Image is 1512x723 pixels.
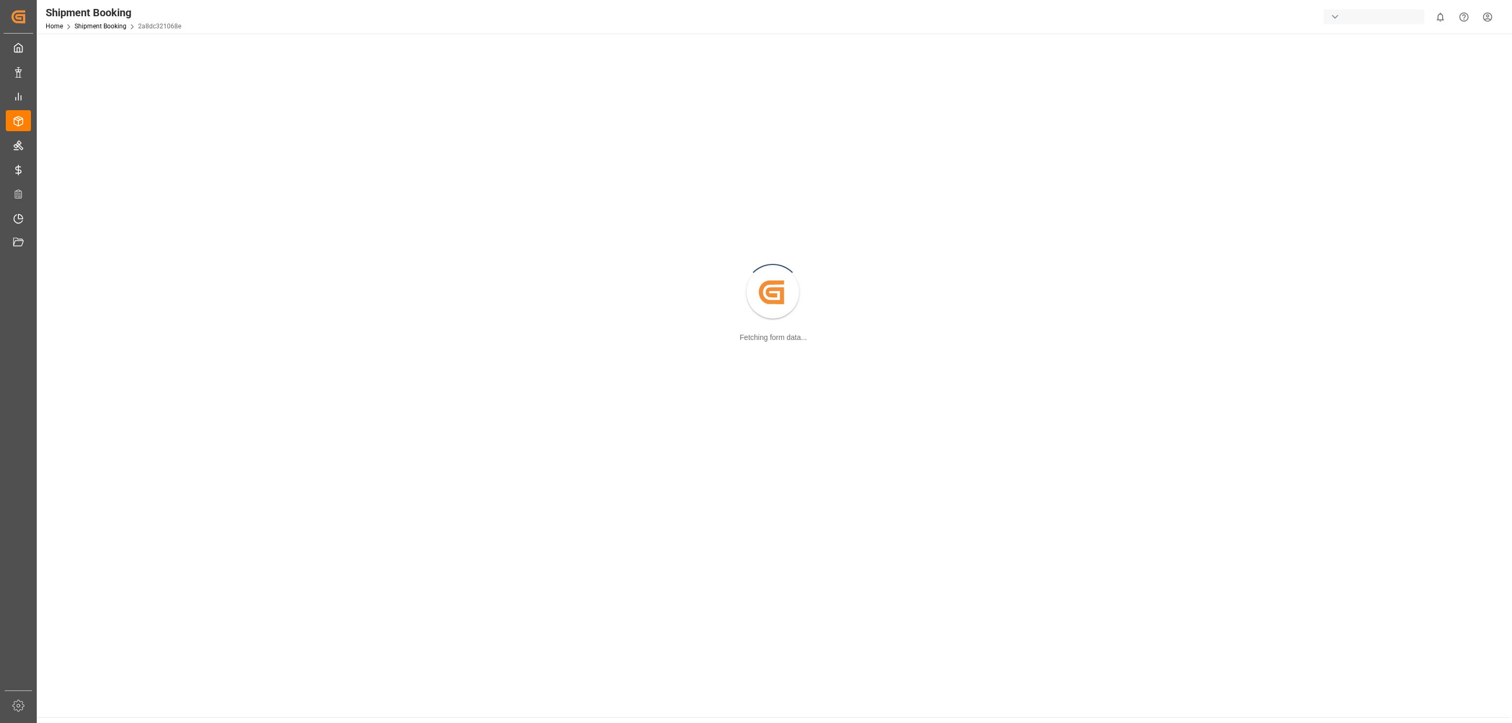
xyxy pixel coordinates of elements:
[46,5,181,20] div: Shipment Booking
[75,23,127,30] a: Shipment Booking
[1429,5,1452,29] button: show 0 new notifications
[740,332,807,343] div: Fetching form data...
[46,23,63,30] a: Home
[1452,5,1476,29] button: Help Center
